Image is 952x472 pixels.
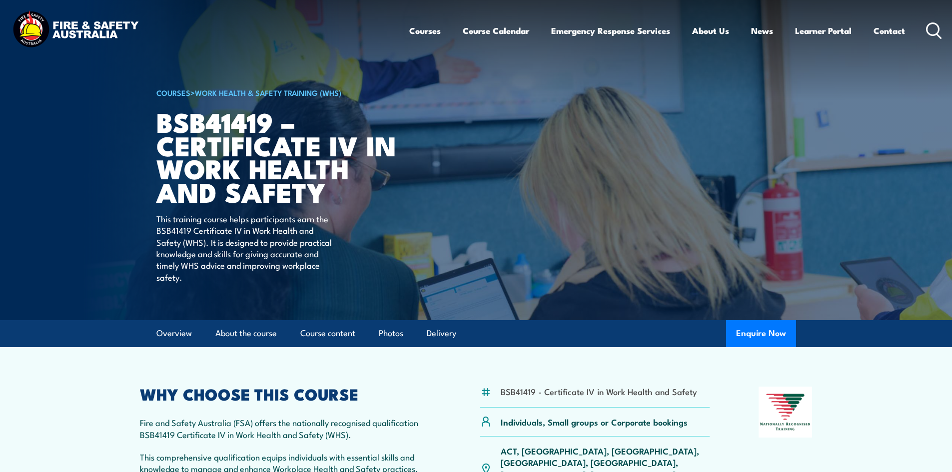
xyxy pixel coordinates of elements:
a: News [751,17,773,44]
h1: BSB41419 – Certificate IV in Work Health and Safety [156,110,403,203]
a: Contact [874,17,905,44]
a: Course content [300,320,355,347]
h2: WHY CHOOSE THIS COURSE [140,387,432,401]
p: This training course helps participants earn the BSB41419 Certificate IV in Work Health and Safet... [156,213,339,283]
h6: > [156,86,403,98]
a: Course Calendar [463,17,529,44]
a: Emergency Response Services [551,17,670,44]
a: About Us [692,17,729,44]
a: Delivery [427,320,456,347]
p: Fire and Safety Australia (FSA) offers the nationally recognised qualification BSB41419 Certifica... [140,417,432,440]
button: Enquire Now [726,320,796,347]
li: BSB41419 - Certificate IV in Work Health and Safety [501,386,697,397]
a: About the course [215,320,277,347]
a: COURSES [156,87,190,98]
img: Nationally Recognised Training logo. [759,387,813,438]
p: Individuals, Small groups or Corporate bookings [501,416,688,428]
a: Overview [156,320,192,347]
a: Courses [409,17,441,44]
a: Learner Portal [795,17,852,44]
a: Work Health & Safety Training (WHS) [195,87,341,98]
a: Photos [379,320,403,347]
